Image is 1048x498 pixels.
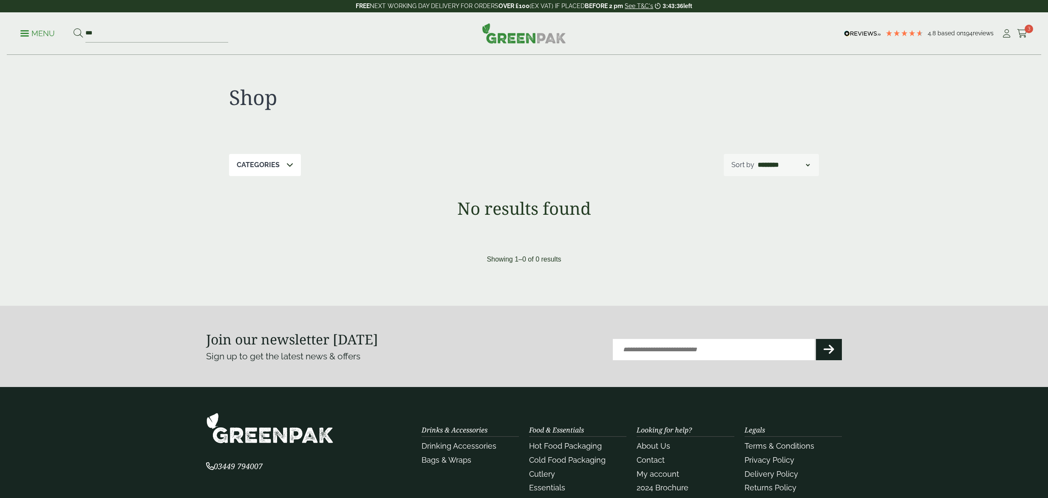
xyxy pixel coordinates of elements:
a: My account [637,470,679,478]
a: Cutlery [529,470,555,478]
p: Categories [237,160,280,170]
span: 3:43:36 [663,3,683,9]
a: Cold Food Packaging [529,455,606,464]
a: See T&C's [625,3,653,9]
strong: OVER £100 [499,3,530,9]
a: Returns Policy [745,483,796,492]
h1: No results found [206,198,842,219]
a: Drinking Accessories [422,441,496,450]
select: Shop order [756,160,811,170]
a: Bags & Wraps [422,455,471,464]
i: Cart [1017,29,1028,38]
a: Contact [637,455,665,464]
a: About Us [637,441,670,450]
span: left [683,3,692,9]
span: 4.8 [928,30,938,37]
p: Sign up to get the latest news & offers [206,350,492,363]
i: My Account [1001,29,1012,38]
a: 2024 Brochure [637,483,688,492]
h1: Shop [229,85,524,110]
a: Delivery Policy [745,470,798,478]
p: Sort by [731,160,754,170]
span: 03449 794007 [206,461,263,471]
img: GreenPak Supplies [206,413,334,444]
a: 3 [1017,27,1028,40]
img: REVIEWS.io [844,31,881,37]
p: Showing 1–0 of 0 results [487,254,561,265]
img: GreenPak Supplies [482,23,566,43]
span: 194 [963,30,973,37]
span: reviews [973,30,994,37]
strong: BEFORE 2 pm [585,3,623,9]
a: Hot Food Packaging [529,441,602,450]
a: 03449 794007 [206,463,263,471]
a: Essentials [529,483,565,492]
div: 4.78 Stars [885,29,923,37]
p: Menu [20,28,55,39]
a: Terms & Conditions [745,441,814,450]
strong: FREE [356,3,370,9]
span: Based on [938,30,963,37]
strong: Join our newsletter [DATE] [206,330,378,348]
span: 3 [1025,25,1033,33]
a: Menu [20,28,55,37]
a: Privacy Policy [745,455,794,464]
